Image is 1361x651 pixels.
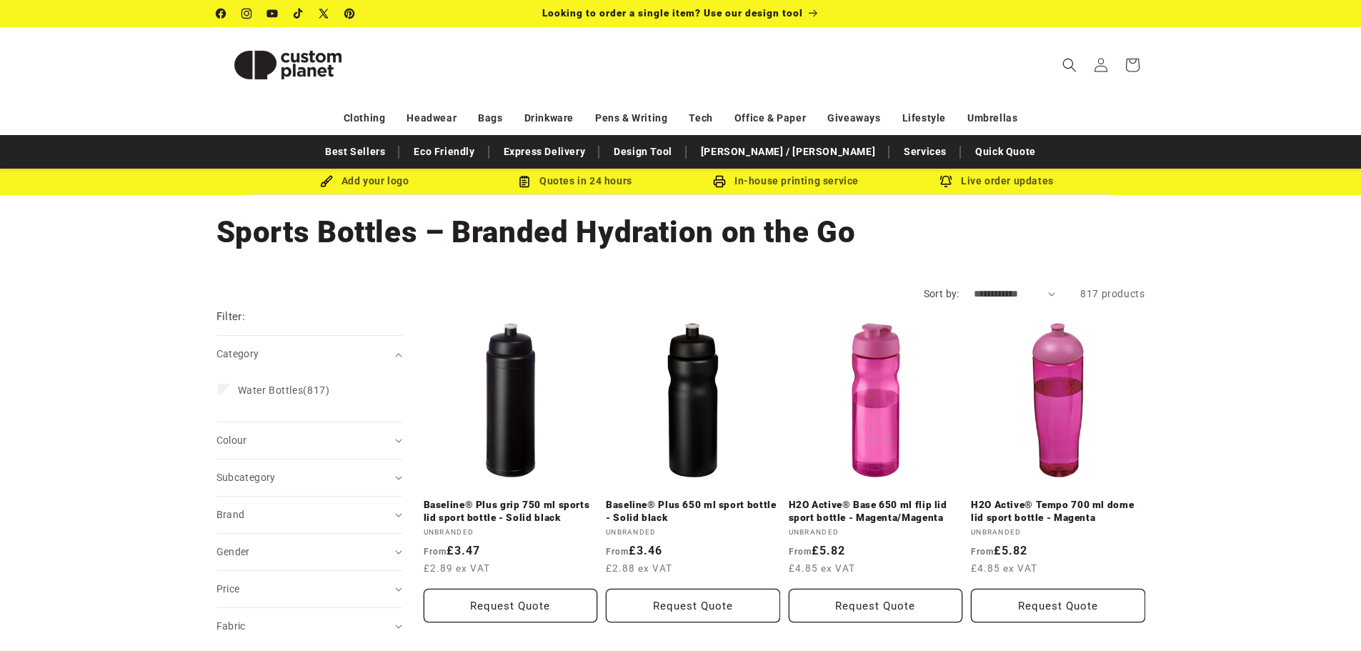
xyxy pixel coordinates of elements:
button: Request Quote [789,589,963,622]
span: Category [216,348,259,359]
div: Live order updates [892,172,1102,190]
span: Water Bottles [238,384,304,396]
span: 817 products [1080,288,1145,299]
summary: Category (0 selected) [216,336,402,372]
h2: Filter: [216,309,246,325]
summary: Subcategory (0 selected) [216,459,402,496]
span: Colour [216,434,247,446]
a: Lifestyle [902,106,946,131]
span: (817) [238,384,330,397]
img: Brush Icon [320,175,333,188]
summary: Brand (0 selected) [216,497,402,533]
a: H2O Active® Tempo 700 ml dome lid sport bottle - Magenta [971,499,1145,524]
a: Custom Planet [211,27,364,102]
div: Quotes in 24 hours [470,172,681,190]
summary: Price [216,571,402,607]
a: Clothing [344,106,386,131]
span: Looking to order a single item? Use our design tool [542,7,803,19]
img: In-house printing [713,175,726,188]
a: Services [897,139,954,164]
span: Price [216,583,240,595]
a: Express Delivery [497,139,593,164]
span: Subcategory [216,472,276,483]
a: Umbrellas [967,106,1017,131]
a: Headwear [407,106,457,131]
a: Pens & Writing [595,106,667,131]
summary: Search [1054,49,1085,81]
span: Gender [216,546,250,557]
button: Request Quote [606,589,780,622]
a: Bags [478,106,502,131]
summary: Fabric (0 selected) [216,608,402,645]
span: Brand [216,509,245,520]
button: Request Quote [971,589,1145,622]
a: Best Sellers [318,139,392,164]
a: H2O Active® Base 650 ml flip lid sport bottle - Magenta/Magenta [789,499,963,524]
a: Drinkware [524,106,574,131]
div: Add your logo [259,172,470,190]
a: Tech [689,106,712,131]
img: Order Updates Icon [518,175,531,188]
label: Sort by: [924,288,959,299]
img: Custom Planet [216,33,359,97]
span: Fabric [216,620,246,632]
a: Quick Quote [968,139,1043,164]
summary: Colour (0 selected) [216,422,402,459]
h1: Sports Bottles – Branded Hydration on the Go [216,213,1145,252]
a: Giveaways [827,106,880,131]
a: Eco Friendly [407,139,482,164]
a: Baseline® Plus 650 ml sport bottle - Solid black [606,499,780,524]
a: Baseline® Plus grip 750 ml sports lid sport bottle - Solid black [424,499,598,524]
div: In-house printing service [681,172,892,190]
a: Design Tool [607,139,679,164]
a: Office & Paper [734,106,806,131]
button: Request Quote [424,589,598,622]
a: [PERSON_NAME] / [PERSON_NAME] [694,139,882,164]
img: Order updates [939,175,952,188]
summary: Gender (0 selected) [216,534,402,570]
